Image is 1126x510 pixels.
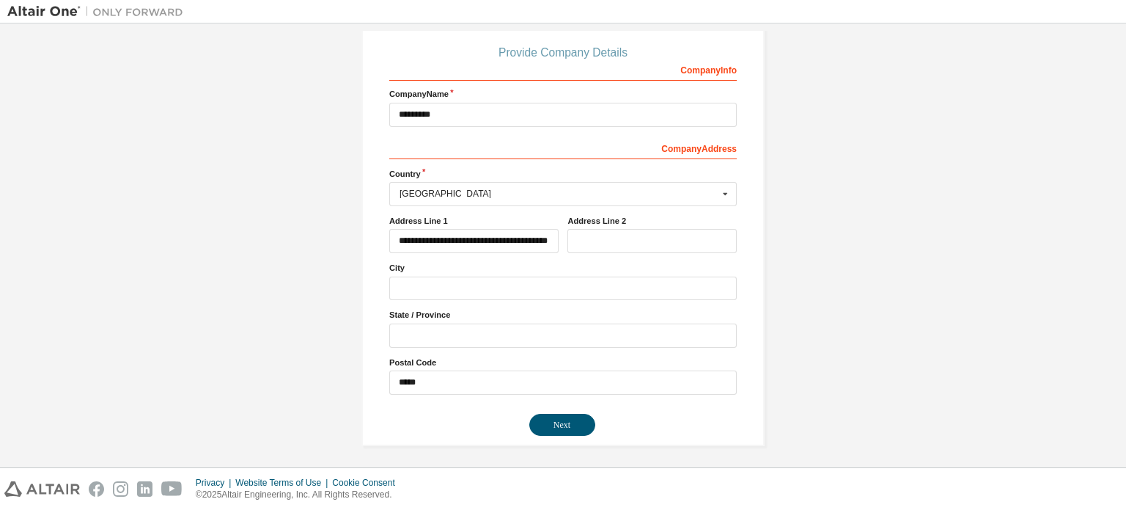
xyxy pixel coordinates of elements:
label: City [389,262,737,274]
div: Cookie Consent [332,477,403,489]
label: Postal Code [389,357,737,368]
label: Country [389,168,737,180]
div: Website Terms of Use [235,477,332,489]
div: [GEOGRAPHIC_DATA] [400,189,718,198]
div: Company Address [389,136,737,159]
img: Altair One [7,4,191,19]
label: Company Name [389,88,737,100]
img: linkedin.svg [137,481,152,497]
img: youtube.svg [161,481,183,497]
div: Company Info [389,57,737,81]
button: Next [529,414,595,436]
img: facebook.svg [89,481,104,497]
p: © 2025 Altair Engineering, Inc. All Rights Reserved. [196,489,404,501]
div: Provide Company Details [389,48,737,57]
label: Address Line 1 [389,215,559,227]
label: Address Line 2 [567,215,737,227]
div: Privacy [196,477,235,489]
img: altair_logo.svg [4,481,80,497]
label: State / Province [389,309,737,321]
img: instagram.svg [113,481,128,497]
